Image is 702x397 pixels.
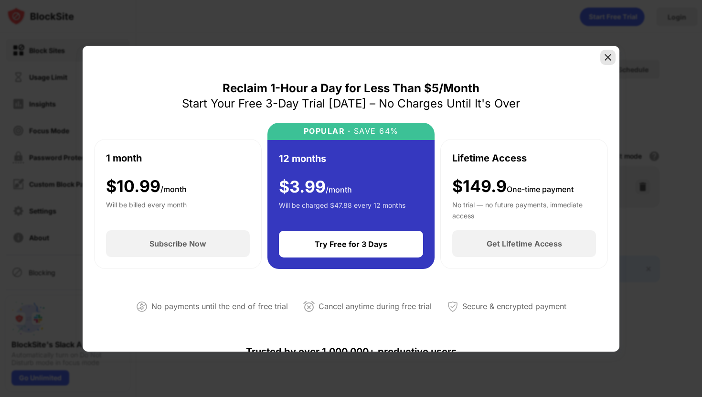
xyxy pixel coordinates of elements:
[326,185,352,194] span: /month
[182,96,520,111] div: Start Your Free 3-Day Trial [DATE] – No Charges Until It's Over
[223,81,479,96] div: Reclaim 1-Hour a Day for Less Than $5/Month
[160,184,187,194] span: /month
[136,301,148,312] img: not-paying
[452,200,596,219] div: No trial — no future payments, immediate access
[452,151,527,165] div: Lifetime Access
[315,239,387,249] div: Try Free for 3 Days
[507,184,574,194] span: One-time payment
[106,200,187,219] div: Will be billed every month
[106,151,142,165] div: 1 month
[304,127,351,136] div: POPULAR ·
[106,177,187,196] div: $ 10.99
[94,329,608,375] div: Trusted by over 1,000,000+ productive users
[351,127,399,136] div: SAVE 64%
[151,300,288,313] div: No payments until the end of free trial
[279,151,326,166] div: 12 months
[279,177,352,197] div: $ 3.99
[319,300,432,313] div: Cancel anytime during free trial
[303,301,315,312] img: cancel-anytime
[279,200,405,219] div: Will be charged $47.88 every 12 months
[447,301,458,312] img: secured-payment
[149,239,206,248] div: Subscribe Now
[462,300,566,313] div: Secure & encrypted payment
[487,239,562,248] div: Get Lifetime Access
[452,177,574,196] div: $149.9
